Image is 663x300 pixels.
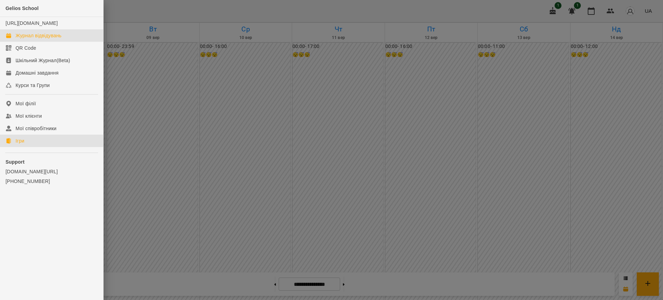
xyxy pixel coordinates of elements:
div: QR Code [16,45,36,51]
div: Шкільний Журнал(Beta) [16,57,70,64]
a: [URL][DOMAIN_NAME] [6,20,58,26]
span: Gelios School [6,6,39,11]
p: Support [6,158,98,165]
a: [DOMAIN_NAME][URL] [6,168,98,175]
div: Мої філії [16,100,36,107]
div: Журнал відвідувань [16,32,61,39]
a: [PHONE_NUMBER] [6,178,98,185]
div: Мої співробітники [16,125,57,132]
div: Мої клієнти [16,113,42,119]
div: Курси та Групи [16,82,50,89]
div: Домашні завдання [16,69,58,76]
div: Ігри [16,137,24,144]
